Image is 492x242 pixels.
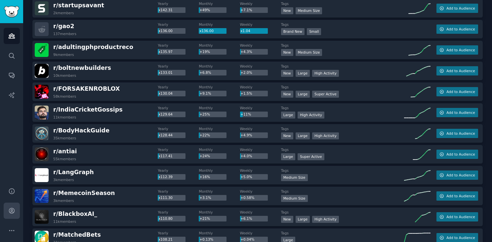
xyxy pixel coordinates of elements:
span: x136.00 [199,29,214,33]
dt: Yearly [158,64,199,69]
div: Super Active [298,153,324,160]
div: Medium Size [296,7,322,14]
dt: Tags [281,64,404,69]
button: Add to Audience [436,4,478,13]
dt: Monthly [199,1,240,6]
dt: Monthly [199,106,240,110]
span: x108.21 [158,237,173,241]
div: Large [281,153,296,160]
span: r/ MemecoinSeason [53,190,115,196]
span: r/ antiai [53,148,77,155]
dt: Weekly [240,126,281,131]
button: Add to Audience [436,191,478,201]
span: +2.0% [240,71,252,74]
span: +0.58% [240,196,254,200]
span: r/ gao2 [53,23,74,29]
dt: Yearly [158,231,199,235]
button: Add to Audience [436,87,478,96]
div: 58k members [53,94,76,99]
dt: Weekly [240,1,281,6]
span: +0.04% [240,237,254,241]
span: +9.1% [199,91,211,95]
dt: Weekly [240,147,281,152]
dt: Tags [281,168,404,173]
div: New [281,132,293,139]
span: +21% [199,217,210,220]
div: High Activity [312,70,339,77]
span: x110.80 [158,217,173,220]
button: Add to Audience [436,24,478,34]
span: +5.0% [240,175,252,179]
dt: Yearly [158,126,199,131]
dt: Yearly [158,168,199,173]
div: Medium Size [296,49,322,56]
dt: Tags [281,210,404,215]
div: Large [281,112,296,119]
span: Add to Audience [446,131,475,136]
div: 55k members [53,157,76,161]
dt: Weekly [240,168,281,173]
span: x129.64 [158,112,173,116]
div: Large [296,70,310,77]
img: BlackboxAI_ [35,210,49,224]
div: High Activity [298,112,324,119]
span: +0.13% [199,237,213,241]
dt: Yearly [158,189,199,194]
dt: Tags [281,231,404,235]
span: +24% [199,154,210,158]
span: Add to Audience [446,173,475,177]
button: Add to Audience [436,45,478,55]
div: 10k members [53,73,76,78]
div: Medium Size [281,195,308,202]
button: Add to Audience [436,66,478,75]
span: +49% [199,8,210,12]
div: Brand New [281,28,305,35]
button: Add to Audience [436,212,478,221]
div: New [281,91,293,98]
span: +19% [199,50,210,54]
dt: Tags [281,147,404,152]
dt: Monthly [199,189,240,194]
dt: Tags [281,106,404,110]
span: +1.5% [240,91,252,95]
span: Add to Audience [446,194,475,198]
span: r/ BodyHackGuide [53,127,109,134]
dt: Monthly [199,168,240,173]
div: Medium Size [281,174,308,181]
span: Add to Audience [446,69,475,73]
dt: Yearly [158,1,199,6]
div: Small [307,28,321,35]
div: 11k members [53,115,76,120]
span: +22% [199,133,210,137]
span: r/ startupsavant [53,2,104,9]
span: +3.1% [199,196,211,200]
dt: Monthly [199,231,240,235]
img: antiai [35,147,49,161]
span: r/ LangGraph [53,169,94,175]
span: Add to Audience [446,110,475,115]
button: Add to Audience [436,170,478,180]
dt: Tags [281,43,404,48]
div: New [281,49,293,56]
span: Add to Audience [446,215,475,219]
span: r/ BlackboxAI_ [53,211,97,217]
img: BodyHackGuide [35,126,49,140]
dt: Weekly [240,64,281,69]
dt: Yearly [158,85,199,89]
button: Add to Audience [436,150,478,159]
span: x133.01 [158,71,173,74]
dt: Weekly [240,189,281,194]
dt: Weekly [240,43,281,48]
span: Add to Audience [446,235,475,240]
span: +6.8% [199,71,211,74]
div: High Activity [312,132,339,139]
dt: Tags [281,1,404,6]
dt: Monthly [199,64,240,69]
img: adultingphproductreco [35,43,49,57]
div: 3k members [53,177,74,182]
span: Add to Audience [446,89,475,94]
span: r/ FORSAKENROBLOX [53,85,120,92]
img: boltnewbuilders [35,64,49,78]
dt: Tags [281,126,404,131]
span: Add to Audience [446,152,475,157]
